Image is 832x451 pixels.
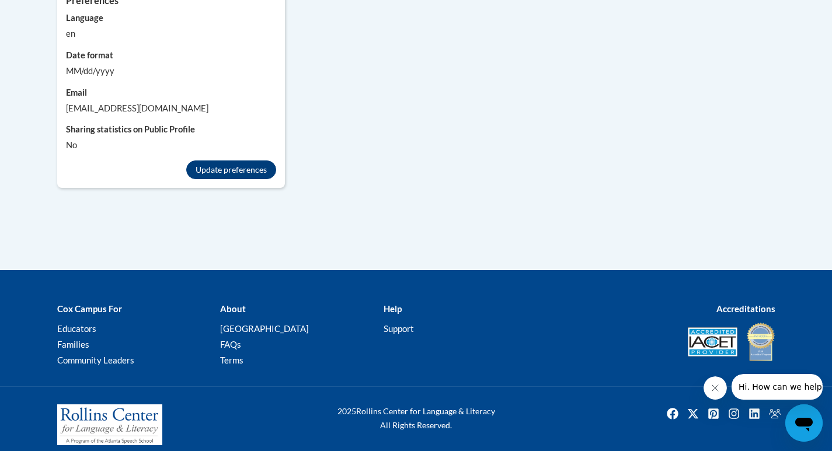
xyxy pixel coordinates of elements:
[384,303,402,314] b: Help
[57,303,122,314] b: Cox Campus For
[220,339,241,349] a: FAQs
[725,404,743,423] a: Instagram
[66,65,276,78] div: MM/dd/yyyy
[688,327,737,356] img: Accredited IACET® Provider
[66,123,276,136] label: Sharing statistics on Public Profile
[186,160,276,179] button: Update preferences
[725,404,743,423] img: Instagram icon
[66,27,276,40] div: en
[337,406,356,416] span: 2025
[220,355,243,365] a: Terms
[732,374,823,400] iframe: Message from company
[57,323,96,334] a: Educators
[704,376,727,400] iframe: Close message
[663,404,682,423] img: Facebook icon
[57,404,162,445] img: Rollins Center for Language & Literacy - A Program of the Atlanta Speech School
[66,102,276,115] div: [EMAIL_ADDRESS][DOMAIN_NAME]
[785,404,823,442] iframe: Button to launch messaging window
[765,404,784,423] a: Facebook Group
[66,12,276,25] label: Language
[7,8,95,18] span: Hi. How can we help?
[294,404,539,432] div: Rollins Center for Language & Literacy All Rights Reserved.
[765,404,784,423] img: Facebook group icon
[684,404,702,423] img: Twitter icon
[745,404,764,423] a: Linkedin
[663,404,682,423] a: Facebook
[684,404,702,423] a: Twitter
[745,404,764,423] img: LinkedIn icon
[384,323,414,334] a: Support
[704,404,723,423] a: Pinterest
[57,355,134,365] a: Community Leaders
[66,139,276,152] div: No
[220,303,246,314] b: About
[716,303,775,314] b: Accreditations
[66,86,276,99] label: Email
[57,339,89,349] a: Families
[66,49,276,62] label: Date format
[220,323,309,334] a: [GEOGRAPHIC_DATA]
[746,321,775,362] img: IDA® Accredited
[704,404,723,423] img: Pinterest icon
